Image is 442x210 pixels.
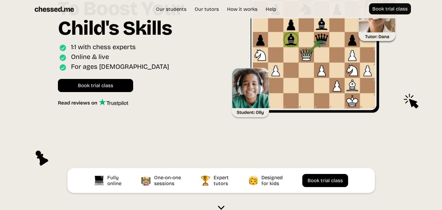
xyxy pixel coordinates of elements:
div: Expert tutors [214,175,230,186]
div: 1:1 with chess experts [71,43,136,52]
a: How it works [224,6,261,12]
a: Book trial class [58,79,133,92]
a: Book trial class [369,3,411,14]
a: Read reviews on [58,99,128,106]
div: Read reviews on [58,100,99,106]
div: Fully online [107,175,123,186]
div: For ages [DEMOGRAPHIC_DATA] [71,63,169,72]
a: Our tutors [191,6,222,12]
div: Online & live [71,53,109,62]
a: Our students [153,6,190,12]
div: Designed for kids [261,175,284,186]
div: One-on-one sessions [154,175,183,186]
a: Help [262,6,279,12]
a: Book trial class [302,174,348,187]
